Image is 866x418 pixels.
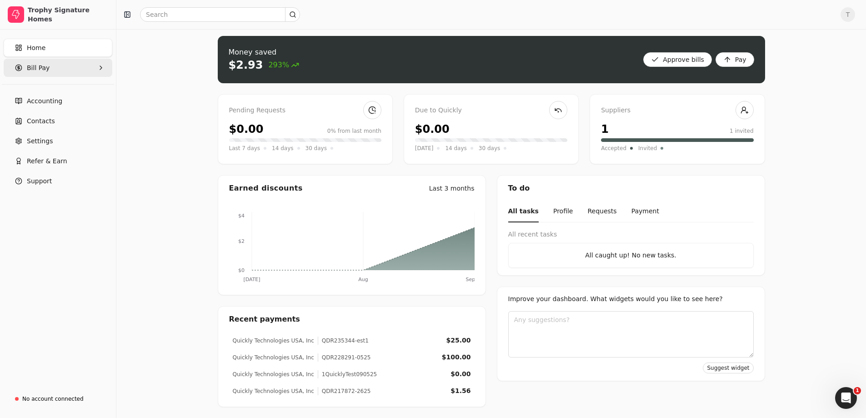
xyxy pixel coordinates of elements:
[601,144,626,153] span: Accepted
[4,112,112,130] a: Contacts
[238,267,245,273] tspan: $0
[466,277,475,282] tspan: Sep
[451,369,471,379] div: $0.00
[4,152,112,170] button: Refer & Earn
[4,39,112,57] a: Home
[516,251,746,260] div: All caught up! No new tasks.
[27,156,67,166] span: Refer & Earn
[229,106,381,116] div: Pending Requests
[508,201,539,222] button: All tasks
[446,336,471,345] div: $25.00
[601,121,609,137] div: 1
[429,184,475,193] div: Last 3 months
[638,144,657,153] span: Invited
[497,176,765,201] div: To do
[318,387,371,395] div: QDR217872-2625
[835,387,857,409] iframe: Intercom live chat
[268,60,299,71] span: 293%
[631,201,659,222] button: Payment
[229,144,260,153] span: Last 7 days
[233,387,314,395] div: Quickly Technologies USA, Inc
[318,370,377,378] div: 1QuicklyTest090525
[358,277,368,282] tspan: Aug
[587,201,616,222] button: Requests
[4,172,112,190] button: Support
[318,353,371,362] div: QDR228291-0525
[305,144,327,153] span: 30 days
[27,43,45,53] span: Home
[318,337,369,345] div: QDR235344-est1
[4,391,112,407] a: No account connected
[643,52,712,67] button: Approve bills
[229,183,303,194] div: Earned discounts
[229,47,300,58] div: Money saved
[508,294,754,304] div: Improve your dashboard. What widgets would you like to see here?
[445,144,466,153] span: 14 days
[415,144,434,153] span: [DATE]
[601,106,753,116] div: Suppliers
[27,96,62,106] span: Accounting
[479,144,500,153] span: 30 days
[28,5,108,24] div: Trophy Signature Homes
[238,238,245,244] tspan: $2
[218,307,486,332] div: Recent payments
[841,7,855,22] button: T
[140,7,300,22] input: Search
[415,121,450,137] div: $0.00
[508,230,754,239] div: All recent tasks
[27,116,55,126] span: Contacts
[233,337,314,345] div: Quickly Technologies USA, Inc
[22,395,84,403] div: No account connected
[243,277,260,282] tspan: [DATE]
[703,363,753,373] button: Suggest widget
[327,127,381,135] div: 0% from last month
[27,136,53,146] span: Settings
[854,387,861,394] span: 1
[716,52,754,67] button: Pay
[238,213,245,219] tspan: $4
[4,92,112,110] a: Accounting
[442,353,471,362] div: $100.00
[553,201,573,222] button: Profile
[229,121,264,137] div: $0.00
[451,386,471,396] div: $1.56
[4,132,112,150] a: Settings
[233,370,314,378] div: Quickly Technologies USA, Inc
[233,353,314,362] div: Quickly Technologies USA, Inc
[415,106,567,116] div: Due to Quickly
[27,63,50,73] span: Bill Pay
[229,58,263,72] div: $2.93
[4,59,112,77] button: Bill Pay
[272,144,293,153] span: 14 days
[27,176,52,186] span: Support
[730,127,754,135] div: 1 invited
